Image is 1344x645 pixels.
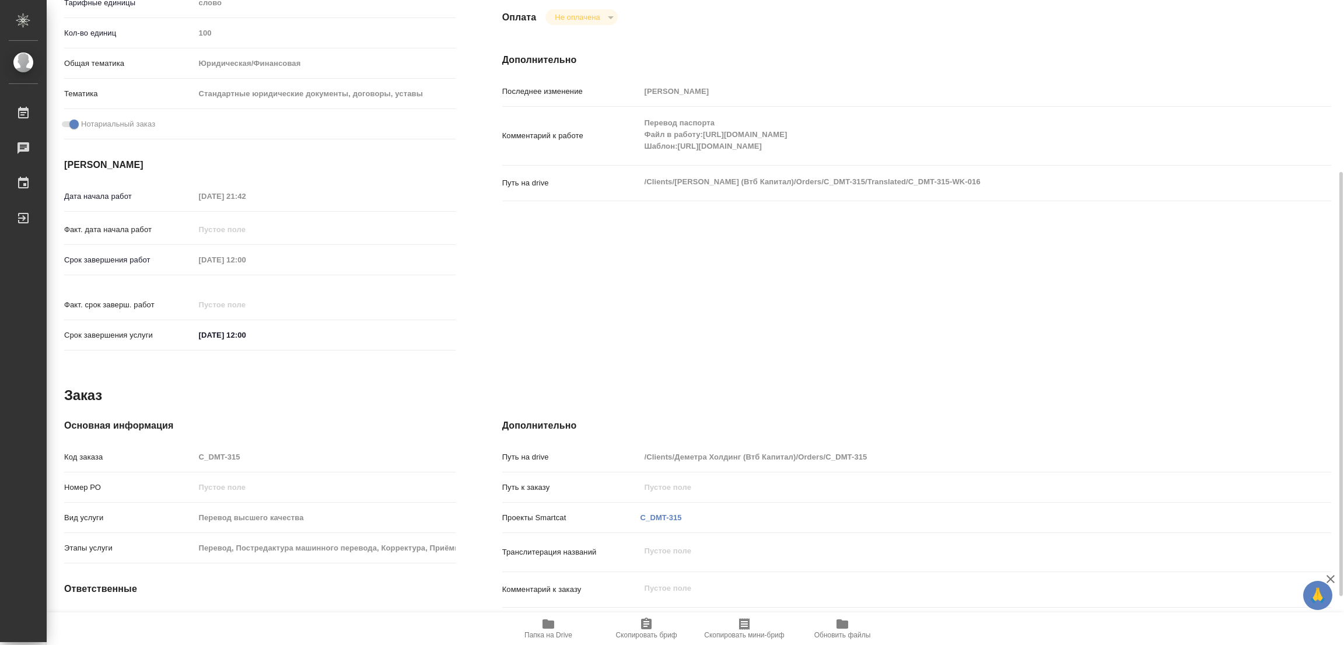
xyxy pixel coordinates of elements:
[640,113,1262,156] textarea: Перевод паспорта Файл в работу:[URL][DOMAIN_NAME] Шаблон:[URL][DOMAIN_NAME]
[502,584,640,595] p: Комментарий к заказу
[695,612,793,645] button: Скопировать мини-бриф
[64,27,195,39] p: Кол-во единиц
[195,296,297,313] input: Пустое поле
[502,419,1331,433] h4: Дополнительно
[195,612,456,629] input: Пустое поле
[704,631,784,639] span: Скопировать мини-бриф
[195,251,297,268] input: Пустое поле
[64,482,195,493] p: Номер РО
[502,53,1331,67] h4: Дополнительно
[64,299,195,311] p: Факт. срок заверш. работ
[64,582,456,596] h4: Ответственные
[640,479,1262,496] input: Пустое поле
[640,513,682,522] a: C_DMT-315
[64,191,195,202] p: Дата начала работ
[64,58,195,69] p: Общая тематика
[64,158,456,172] h4: [PERSON_NAME]
[597,612,695,645] button: Скопировать бриф
[64,329,195,341] p: Срок завершения услуги
[195,24,456,41] input: Пустое поле
[502,546,640,558] p: Транслитерация названий
[195,54,456,73] div: Юридическая/Финансовая
[1303,581,1332,610] button: 🙏
[64,542,195,554] p: Этапы услуги
[64,451,195,463] p: Код заказа
[64,512,195,524] p: Вид услуги
[81,118,155,130] span: Нотариальный заказ
[640,172,1262,192] textarea: /Clients/[PERSON_NAME] (Втб Капитал)/Orders/C_DMT-315/Translated/C_DMT-315-WK-016
[502,512,640,524] p: Проекты Smartcat
[640,83,1262,100] input: Пустое поле
[195,448,456,465] input: Пустое поле
[545,9,617,25] div: Не оплачена
[1308,583,1328,608] span: 🙏
[814,631,871,639] span: Обновить файлы
[524,631,572,639] span: Папка на Drive
[64,88,195,100] p: Тематика
[195,479,456,496] input: Пустое поле
[195,84,456,104] div: Стандартные юридические документы, договоры, уставы
[195,221,297,238] input: Пустое поле
[502,86,640,97] p: Последнее изменение
[64,386,102,405] h2: Заказ
[640,448,1262,465] input: Пустое поле
[195,188,297,205] input: Пустое поле
[502,130,640,142] p: Комментарий к работе
[502,482,640,493] p: Путь к заказу
[195,509,456,526] input: Пустое поле
[499,612,597,645] button: Папка на Drive
[64,419,456,433] h4: Основная информация
[502,177,640,189] p: Путь на drive
[615,631,677,639] span: Скопировать бриф
[793,612,891,645] button: Обновить файлы
[195,327,297,343] input: ✎ Введи что-нибудь
[551,12,603,22] button: Не оплачена
[64,224,195,236] p: Факт. дата начала работ
[502,10,537,24] h4: Оплата
[502,451,640,463] p: Путь на drive
[64,254,195,266] p: Срок завершения работ
[195,539,456,556] input: Пустое поле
